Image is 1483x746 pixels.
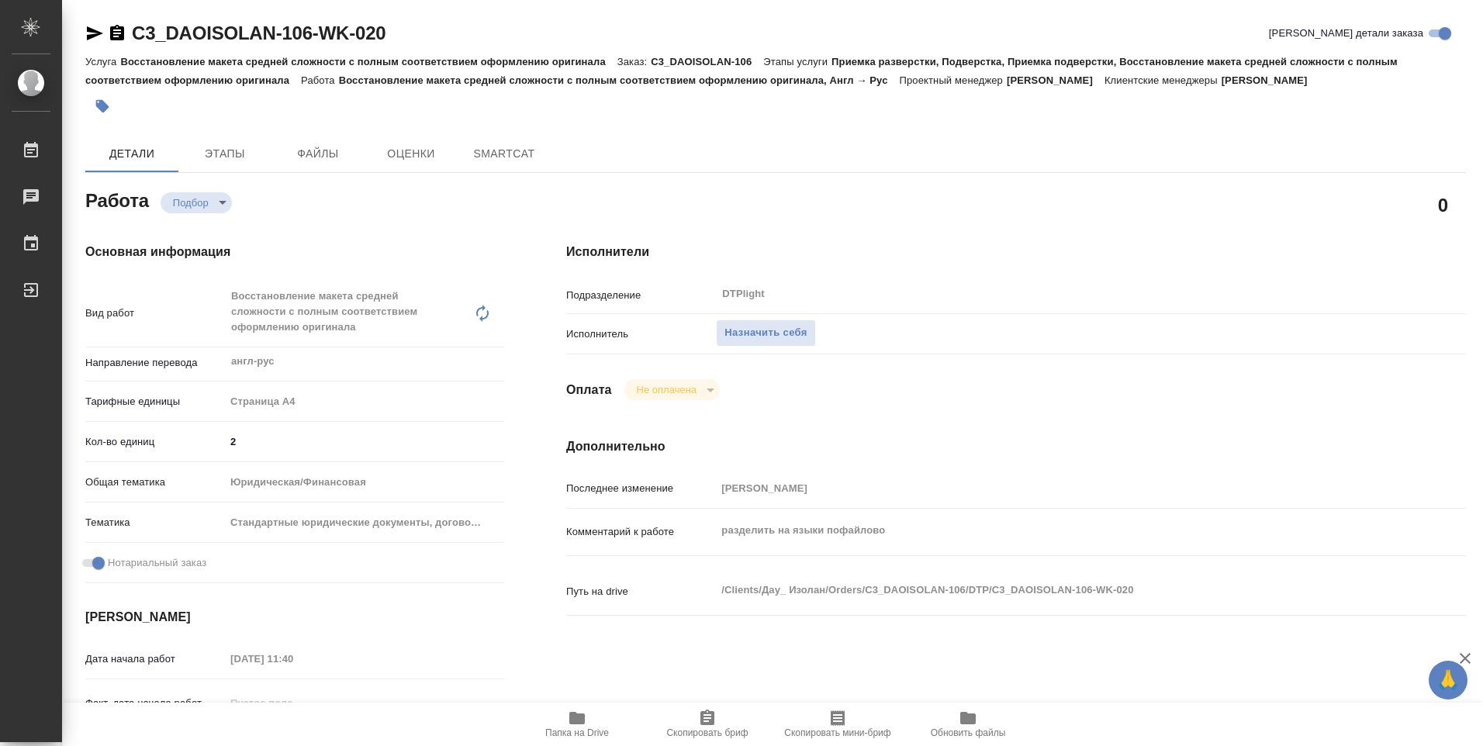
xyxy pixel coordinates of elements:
button: Подбор [168,196,213,209]
span: 🙏 [1435,664,1461,696]
span: Скопировать бриф [666,727,748,738]
p: Восстановление макета средней сложности с полным соответствием оформлению оригинала, Англ → Рус [339,74,900,86]
button: Обновить файлы [903,703,1033,746]
p: Исполнитель [566,326,716,342]
button: Скопировать ссылку [108,24,126,43]
button: Скопировать бриф [642,703,773,746]
input: Пустое поле [716,477,1391,499]
p: Общая тематика [85,475,225,490]
span: Назначить себя [724,324,807,342]
p: Кол-во единиц [85,434,225,450]
p: Клиентские менеджеры [1104,74,1222,86]
div: Подбор [161,192,232,213]
button: Добавить тэг [85,89,119,123]
input: Пустое поле [225,692,361,714]
span: Папка на Drive [545,727,609,738]
p: Последнее изменение [566,481,716,496]
span: Детали [95,144,169,164]
button: Назначить себя [716,319,815,347]
button: Скопировать мини-бриф [773,703,903,746]
textarea: разделить на языки пофайлово [716,517,1391,544]
p: Дата начала работ [85,651,225,667]
span: Файлы [281,144,355,164]
p: Этапы услуги [763,56,831,67]
textarea: /Clients/Дау_ Изолан/Orders/C3_DAOISOLAN-106/DTP/C3_DAOISOLAN-106-WK-020 [716,577,1391,603]
span: Нотариальный заказ [108,555,206,571]
p: Тематика [85,515,225,530]
p: [PERSON_NAME] [1222,74,1319,86]
h4: Основная информация [85,243,504,261]
p: Путь на drive [566,584,716,599]
p: Направление перевода [85,355,225,371]
p: Работа [301,74,339,86]
div: Страница А4 [225,389,504,415]
h4: Дополнительно [566,437,1466,456]
div: Стандартные юридические документы, договоры, уставы [225,509,504,536]
p: Проектный менеджер [900,74,1007,86]
p: Вид работ [85,306,225,321]
span: [PERSON_NAME] детали заказа [1269,26,1423,41]
h2: Работа [85,185,149,213]
span: Этапы [188,144,262,164]
span: SmartCat [467,144,541,164]
h4: Оплата [566,381,612,399]
p: Комментарий к работе [566,524,716,540]
button: Скопировать ссылку для ЯМессенджера [85,24,104,43]
span: Обновить файлы [931,727,1006,738]
p: Факт. дата начала работ [85,696,225,711]
h4: Исполнители [566,243,1466,261]
input: ✎ Введи что-нибудь [225,430,504,453]
span: Оценки [374,144,448,164]
h4: [PERSON_NAME] [85,608,504,627]
h2: 0 [1438,192,1448,218]
span: Скопировать мини-бриф [784,727,890,738]
button: 🙏 [1429,661,1467,699]
p: Восстановление макета средней сложности с полным соответствием оформлению оригинала [120,56,617,67]
p: Заказ: [617,56,651,67]
div: Подбор [624,379,720,400]
p: [PERSON_NAME] [1007,74,1104,86]
input: Пустое поле [225,648,361,670]
p: Услуга [85,56,120,67]
p: Тарифные единицы [85,394,225,409]
a: C3_DAOISOLAN-106-WK-020 [132,22,385,43]
button: Папка на Drive [512,703,642,746]
button: Не оплачена [632,383,701,396]
div: Юридическая/Финансовая [225,469,504,496]
p: Подразделение [566,288,716,303]
p: C3_DAOISOLAN-106 [651,56,763,67]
